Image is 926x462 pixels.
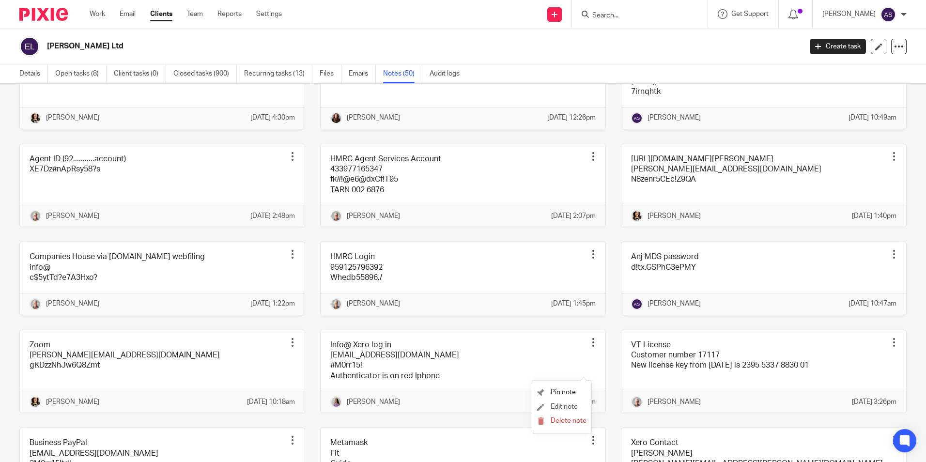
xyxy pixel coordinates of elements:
[46,113,99,123] p: [PERSON_NAME]
[247,397,295,407] p: [DATE] 10:18am
[551,403,578,410] span: Edit note
[648,397,701,407] p: [PERSON_NAME]
[880,7,896,22] img: svg%3E
[551,417,586,424] span: Delete note
[551,389,576,396] span: Pin note
[347,211,400,221] p: [PERSON_NAME]
[551,299,596,308] p: [DATE] 1:45pm
[330,298,342,310] img: KR%20update.jpg
[849,113,896,123] p: [DATE] 10:49am
[537,417,586,425] button: Delete note
[250,299,295,308] p: [DATE] 1:22pm
[19,64,48,83] a: Details
[852,211,896,221] p: [DATE] 1:40pm
[852,397,896,407] p: [DATE] 3:26pm
[849,299,896,308] p: [DATE] 10:47am
[114,64,166,83] a: Client tasks (0)
[30,210,41,222] img: KR%20update.jpg
[150,9,172,19] a: Clients
[330,396,342,408] img: Olivia.jpg
[648,211,701,221] p: [PERSON_NAME]
[46,299,99,308] p: [PERSON_NAME]
[648,299,701,308] p: [PERSON_NAME]
[30,298,41,310] img: KR%20update.jpg
[19,8,68,21] img: Pixie
[383,64,422,83] a: Notes (50)
[330,112,342,124] img: IMG_0011.jpg
[631,210,643,222] img: 2020-11-15%2017.26.54-1.jpg
[330,210,342,222] img: KR%20update.jpg
[347,299,400,308] p: [PERSON_NAME]
[256,9,282,19] a: Settings
[19,36,40,57] img: svg%3E
[537,403,578,410] a: Edit note
[46,211,99,221] p: [PERSON_NAME]
[320,64,341,83] a: Files
[631,112,643,124] img: svg%3E
[55,64,107,83] a: Open tasks (8)
[47,41,646,51] h2: [PERSON_NAME] Ltd
[347,113,400,123] p: [PERSON_NAME]
[217,9,242,19] a: Reports
[349,64,376,83] a: Emails
[537,389,576,396] a: Pin note
[430,64,467,83] a: Audit logs
[120,9,136,19] a: Email
[90,9,105,19] a: Work
[551,211,596,221] p: [DATE] 2:07pm
[810,39,866,54] a: Create task
[591,12,679,20] input: Search
[822,9,876,19] p: [PERSON_NAME]
[631,396,643,408] img: KR%20update.jpg
[547,113,596,123] p: [DATE] 12:26pm
[244,64,312,83] a: Recurring tasks (13)
[250,113,295,123] p: [DATE] 4:30pm
[30,112,41,124] img: 2020-11-15%2017.26.54-1.jpg
[30,396,41,408] img: 2020-11-15%2017.26.54-1.jpg
[648,113,701,123] p: [PERSON_NAME]
[631,298,643,310] img: svg%3E
[731,11,769,17] span: Get Support
[173,64,237,83] a: Closed tasks (900)
[187,9,203,19] a: Team
[46,397,99,407] p: [PERSON_NAME]
[250,211,295,221] p: [DATE] 2:48pm
[347,397,400,407] p: [PERSON_NAME]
